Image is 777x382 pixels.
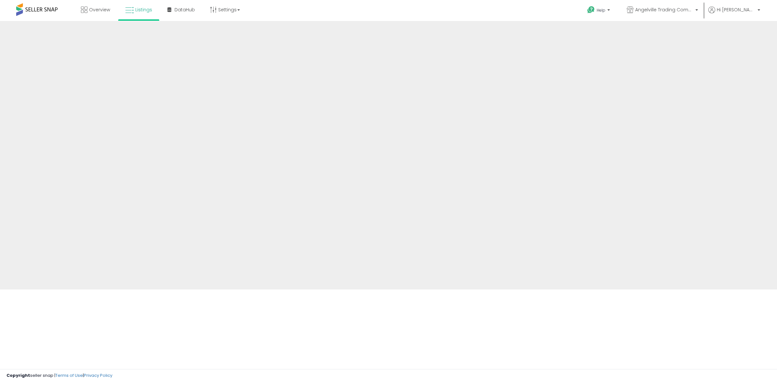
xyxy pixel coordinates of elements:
span: DataHub [175,6,195,13]
span: Angelville Trading Company [635,6,693,13]
a: Hi [PERSON_NAME] [708,6,760,21]
i: Get Help [587,6,595,14]
span: Help [597,7,605,13]
span: Hi [PERSON_NAME] [717,6,756,13]
span: Overview [89,6,110,13]
a: Help [582,1,616,21]
span: Listings [135,6,152,13]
